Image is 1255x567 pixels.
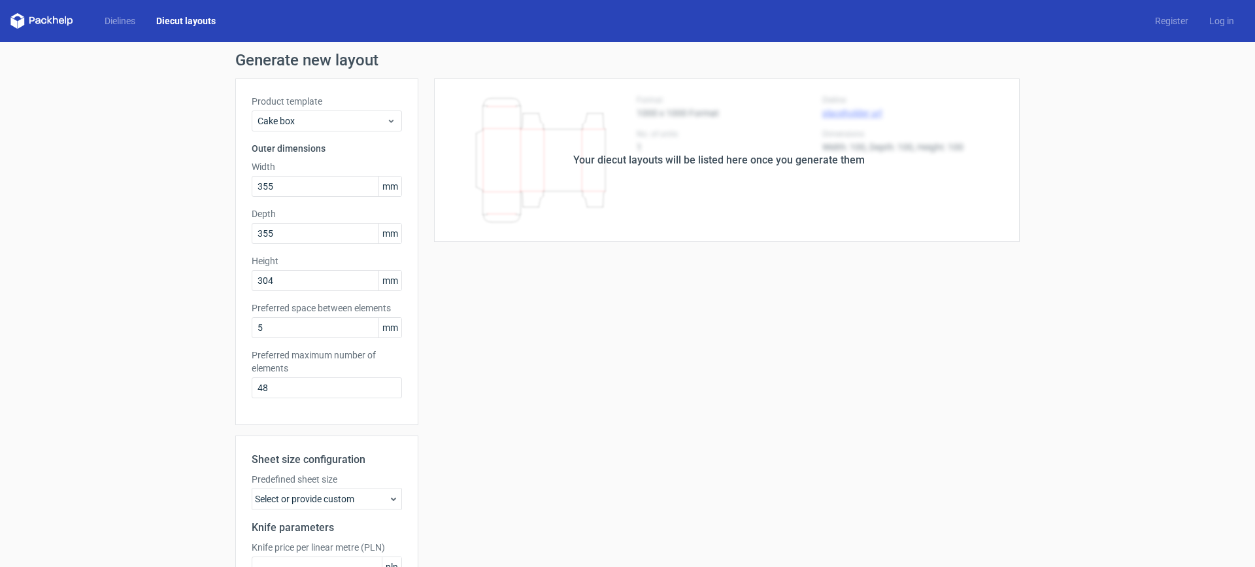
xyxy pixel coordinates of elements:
[94,14,146,27] a: Dielines
[146,14,226,27] a: Diecut layouts
[1199,14,1245,27] a: Log in
[573,152,865,168] div: Your diecut layouts will be listed here once you generate them
[252,473,402,486] label: Predefined sheet size
[258,114,386,128] span: Cake box
[252,95,402,108] label: Product template
[252,452,402,468] h2: Sheet size configuration
[252,489,402,509] div: Select or provide custom
[252,142,402,155] h3: Outer dimensions
[252,349,402,375] label: Preferred maximum number of elements
[378,177,401,196] span: mm
[235,52,1020,68] h1: Generate new layout
[252,254,402,267] label: Height
[378,224,401,243] span: mm
[252,207,402,220] label: Depth
[378,318,401,337] span: mm
[252,520,402,536] h2: Knife parameters
[252,160,402,173] label: Width
[252,301,402,315] label: Preferred space between elements
[1145,14,1199,27] a: Register
[252,541,402,554] label: Knife price per linear metre (PLN)
[378,271,401,290] span: mm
